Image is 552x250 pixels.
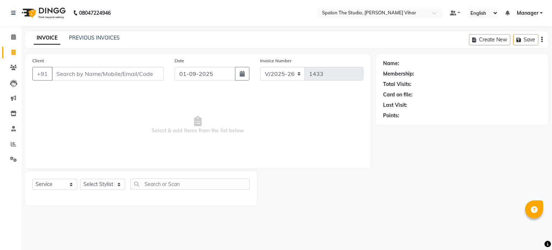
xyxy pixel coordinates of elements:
label: Date [175,58,184,64]
button: Save [513,34,538,45]
img: logo [18,3,68,23]
div: Name: [383,60,399,67]
label: Invoice Number [260,58,291,64]
button: +91 [32,67,52,81]
div: Last Visit: [383,101,407,109]
b: 08047224946 [79,3,111,23]
a: INVOICE [34,32,60,45]
input: Search by Name/Mobile/Email/Code [52,67,164,81]
label: Client [32,58,44,64]
div: Total Visits: [383,81,411,88]
span: Manager [517,9,538,17]
div: Points: [383,112,399,119]
div: Membership: [383,70,414,78]
input: Search or Scan [130,178,250,190]
a: PREVIOUS INVOICES [69,35,120,41]
div: Card on file: [383,91,413,99]
span: Select & add items from the list below [32,89,363,161]
button: Create New [469,34,510,45]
